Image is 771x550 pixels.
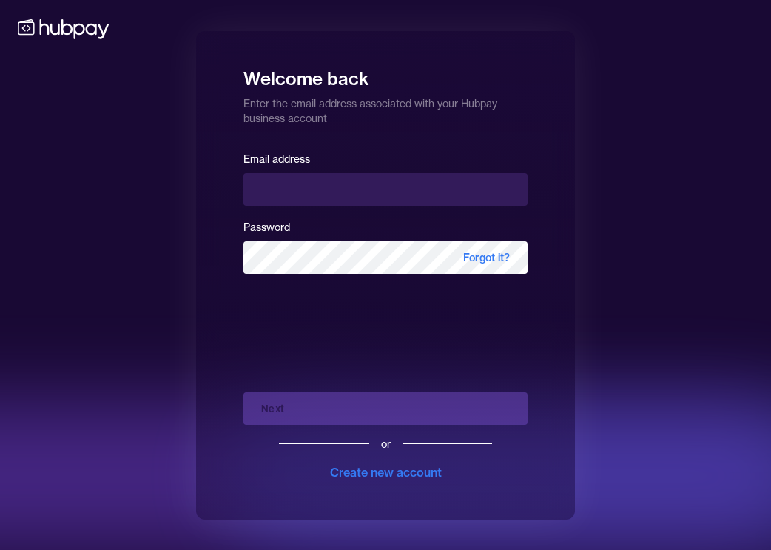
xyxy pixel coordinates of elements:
[243,58,528,90] h1: Welcome back
[445,241,528,274] span: Forgot it?
[243,152,310,166] label: Email address
[381,437,391,452] div: or
[330,463,442,481] div: Create new account
[243,90,528,126] p: Enter the email address associated with your Hubpay business account
[243,221,290,234] label: Password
